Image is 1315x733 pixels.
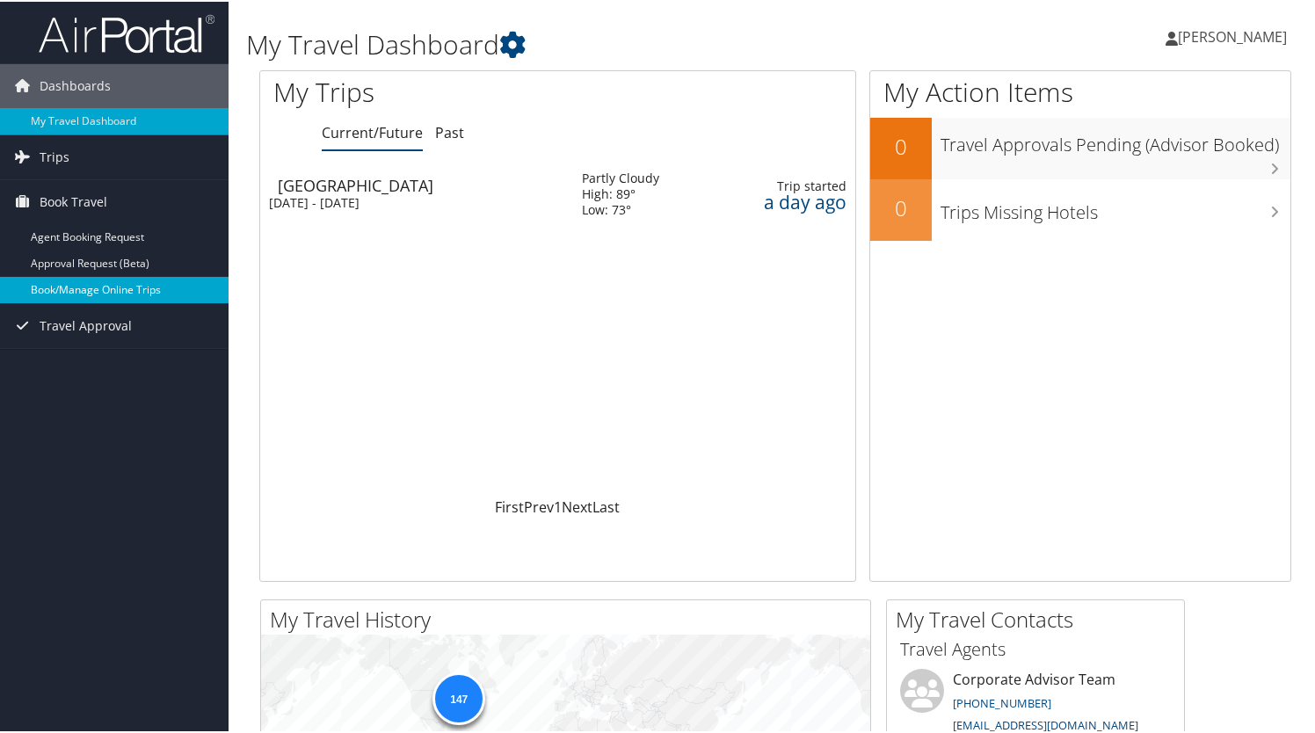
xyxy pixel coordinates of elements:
span: Travel Approval [40,302,132,346]
div: [GEOGRAPHIC_DATA] [278,176,564,192]
a: Last [592,496,620,515]
a: Next [562,496,592,515]
a: Past [435,121,464,141]
a: First [495,496,524,515]
div: Trip started [732,177,846,192]
a: [EMAIL_ADDRESS][DOMAIN_NAME] [953,715,1138,731]
div: a day ago [732,192,846,208]
a: Prev [524,496,554,515]
h1: My Action Items [870,72,1290,109]
div: Partly Cloudy [582,169,659,185]
h3: Travel Approvals Pending (Advisor Booked) [941,122,1290,156]
span: Book Travel [40,178,107,222]
a: [PHONE_NUMBER] [953,693,1051,709]
a: 0Trips Missing Hotels [870,178,1290,239]
a: [PERSON_NAME] [1166,9,1304,62]
span: Dashboards [40,62,111,106]
h3: Trips Missing Hotels [941,190,1290,223]
a: 0Travel Approvals Pending (Advisor Booked) [870,116,1290,178]
h2: 0 [870,192,932,221]
a: Current/Future [322,121,423,141]
span: [PERSON_NAME] [1178,25,1287,45]
h2: My Travel History [270,603,870,633]
div: 147 [432,670,485,722]
h2: 0 [870,130,932,160]
a: 1 [554,496,562,515]
div: Low: 73° [582,200,659,216]
img: airportal-logo.png [39,11,214,53]
div: High: 89° [582,185,659,200]
h1: My Travel Dashboard [246,25,952,62]
h3: Travel Agents [900,635,1171,660]
span: Trips [40,134,69,178]
div: [DATE] - [DATE] [269,193,556,209]
h1: My Trips [273,72,594,109]
h2: My Travel Contacts [896,603,1184,633]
